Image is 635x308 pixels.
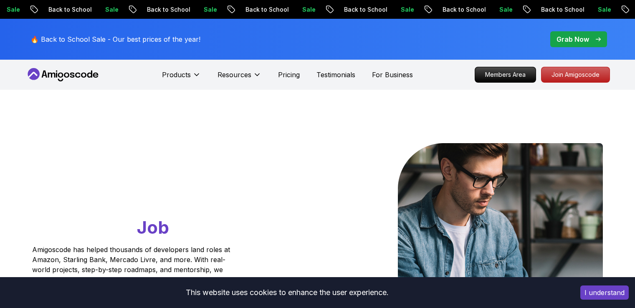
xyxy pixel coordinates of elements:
p: Sale [95,5,121,14]
div: This website uses cookies to enhance the user experience. [6,283,568,302]
p: Back to School [38,5,95,14]
button: Accept cookies [580,285,629,300]
p: Back to School [432,5,489,14]
a: Join Amigoscode [541,67,610,83]
a: Members Area [475,67,536,83]
button: Resources [218,70,261,86]
p: Sale [587,5,614,14]
p: Sale [193,5,220,14]
a: For Business [372,70,413,80]
p: Sale [390,5,417,14]
p: Back to School [334,5,390,14]
p: Sale [292,5,319,14]
a: Pricing [278,70,300,80]
p: Back to School [137,5,193,14]
p: Back to School [531,5,587,14]
p: Join Amigoscode [541,67,610,82]
p: Amigoscode has helped thousands of developers land roles at Amazon, Starling Bank, Mercado Livre,... [32,245,233,285]
p: Back to School [235,5,292,14]
p: Grab Now [557,34,589,44]
span: Job [137,217,169,238]
p: Products [162,70,191,80]
p: Resources [218,70,251,80]
a: Testimonials [316,70,355,80]
button: Products [162,70,201,86]
p: 🔥 Back to School Sale - Our best prices of the year! [30,34,200,44]
h1: Go From Learning to Hired: Master Java, Spring Boot & Cloud Skills That Get You the [32,143,262,240]
p: Sale [489,5,516,14]
p: Members Area [475,67,536,82]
